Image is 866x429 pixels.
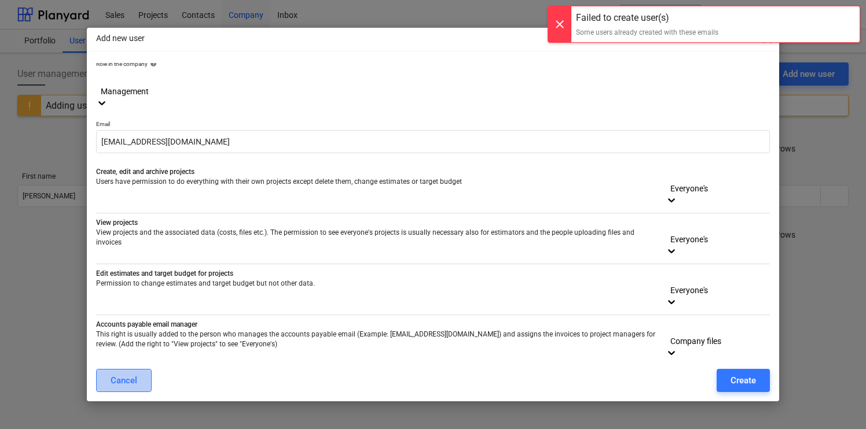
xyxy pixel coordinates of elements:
[96,269,657,279] p: Edit estimates and target budget for projects
[670,336,743,346] div: Company files
[101,87,457,96] div: Management
[731,373,756,388] div: Create
[717,369,770,392] button: Create
[670,286,737,295] div: Everyone's
[96,330,657,349] p: This right is usually added to the person who manages the accounts payable email (Example: [EMAIL...
[96,32,145,45] p: Add new user
[96,60,770,68] div: Role in the company
[670,235,737,244] div: Everyone's
[96,167,657,177] p: Create, edit and archive projects
[148,60,157,67] span: help
[96,120,770,130] p: Email
[576,11,718,25] div: Failed to create user(s)
[96,177,657,187] p: Users have permission to do everything with their own projects except delete them, change estimat...
[96,279,657,289] p: Permission to change estimates and target budget but not other data.
[576,27,718,38] div: Some users already created with these emails
[96,369,152,392] button: Cancel
[670,184,737,193] div: Everyone's
[96,228,657,247] p: View projects and the associated data (costs, files etc.). The permission to see everyone's proje...
[96,320,657,330] p: Accounts payable email manager
[96,130,770,153] input: Separate multiple emails with commas to invite users in bulk
[111,373,137,388] div: Cancel
[96,218,657,228] p: View projects
[808,373,866,429] iframe: Chat Widget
